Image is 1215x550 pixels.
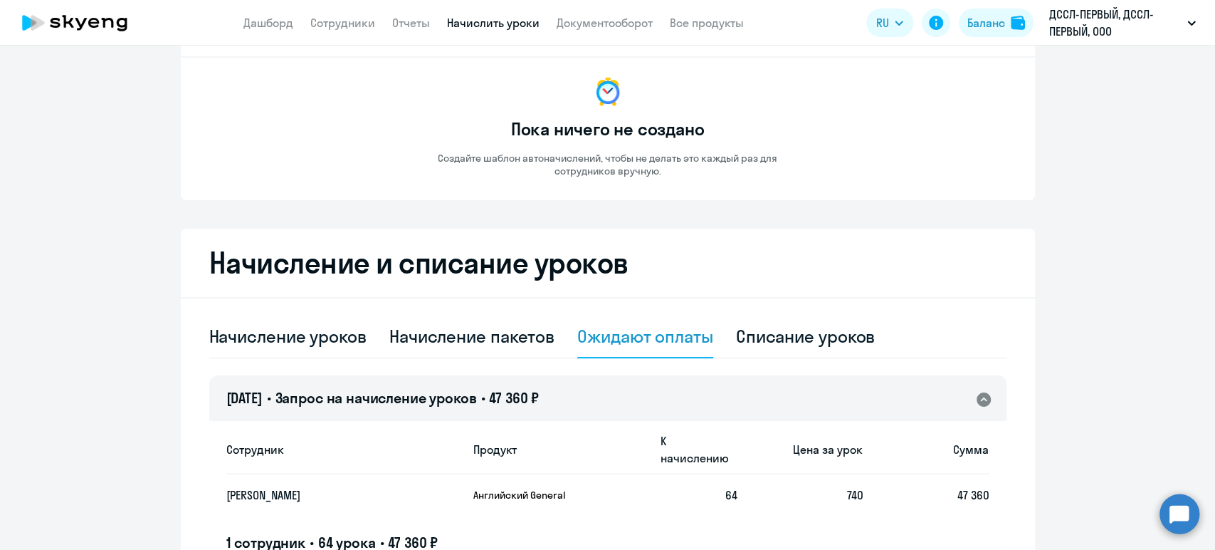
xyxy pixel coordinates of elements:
a: Отчеты [392,16,430,30]
a: Документооборот [557,16,653,30]
div: Начисление пакетов [389,325,554,348]
button: RU [866,9,913,37]
p: ДССЛ-ПЕРВЫЙ, ДССЛ-ПЕРВЫЙ, ООО [1049,6,1182,40]
a: Начислить уроки [447,16,540,30]
span: • [480,389,485,407]
span: 47 360 [957,488,989,502]
div: Баланс [967,14,1005,31]
p: [PERSON_NAME] [226,487,434,503]
span: RU [876,14,889,31]
th: Сотрудник [226,425,462,474]
h3: Пока ничего не создано [511,118,705,140]
p: Создайте шаблон автоначислений, чтобы не делать это каждый раз для сотрудников вручную. [409,152,807,177]
a: Дашборд [243,16,293,30]
a: Сотрудники [310,16,375,30]
th: Цена за урок [737,425,863,474]
span: [DATE] [226,389,263,407]
span: 47 360 ₽ [489,389,539,407]
span: 740 [847,488,863,502]
div: Начисление уроков [209,325,367,348]
span: 64 [725,488,737,502]
img: no-data [591,75,625,109]
th: К начислению [648,425,737,474]
button: ДССЛ-ПЕРВЫЙ, ДССЛ-ПЕРВЫЙ, ООО [1042,6,1203,40]
h2: Начисление и списание уроков [209,246,1006,280]
button: Балансbalance [959,9,1033,37]
div: Списание уроков [736,325,875,348]
a: Все продукты [670,16,744,30]
img: balance [1011,16,1025,30]
th: Продукт [462,425,649,474]
div: Ожидают оплаты [577,325,713,348]
th: Сумма [863,425,989,474]
p: Английский General [473,489,580,502]
span: Запрос на начисление уроков [275,389,476,407]
span: • [267,389,271,407]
